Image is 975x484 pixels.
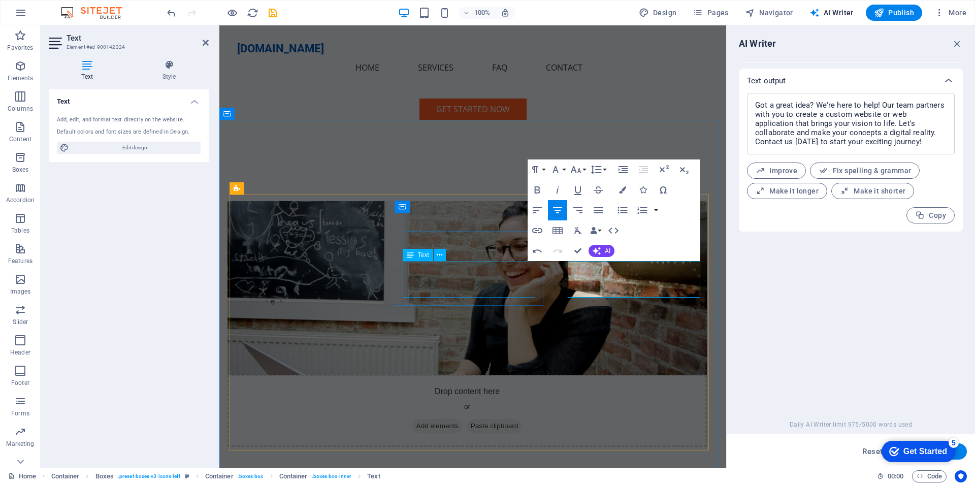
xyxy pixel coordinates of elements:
span: Add elements [193,394,243,408]
button: Make it longer [747,183,827,199]
span: More [934,8,966,18]
button: Navigator [741,5,797,21]
span: Pages [693,8,728,18]
h3: Element #ed-900142324 [67,43,188,52]
button: Decrease Indent [634,159,653,180]
button: HTML [604,220,623,241]
div: Get Started [30,11,74,20]
button: More [930,5,970,21]
button: Special Characters [654,180,673,200]
button: Confirm (Ctrl+⏎) [568,241,588,261]
i: This element is a customizable preset [185,473,189,479]
div: Default colors and font sizes are defined in Design. [57,128,201,137]
i: Save (Ctrl+S) [267,7,279,19]
span: : [895,472,896,480]
h4: Text [49,60,129,81]
button: Make it shorter [831,183,914,199]
span: Copy [915,211,946,220]
h4: Style [129,60,209,81]
p: Columns [8,105,33,113]
button: Align Justify [589,200,608,220]
button: Paragraph Format [528,159,547,180]
button: Insert Link [528,220,547,241]
span: AI [605,248,610,254]
button: Undo (Ctrl+Z) [528,241,547,261]
p: Tables [11,227,29,235]
div: Get Started 5 items remaining, 0% complete [8,5,82,26]
span: Fix spelling & grammar [819,166,911,176]
button: Code [912,470,947,482]
span: Code [917,470,942,482]
button: save [267,7,279,19]
button: AI [589,245,614,257]
button: Pages [689,5,732,21]
span: Text [418,252,429,258]
button: Unordered List [613,200,632,220]
span: Click to select. Double-click to edit [279,470,308,482]
i: Undo: Edit headline (Ctrl+Z) [166,7,177,19]
span: Publish [874,8,914,18]
div: 5 [75,2,85,12]
span: Design [639,8,677,18]
button: Insert Table [548,220,567,241]
button: Increase Indent [613,159,633,180]
span: Paste clipboard [247,394,303,408]
button: Publish [866,5,922,21]
div: Text output [739,69,963,93]
span: . preset-boxes-v3-icons-left [118,470,181,482]
span: Daily AI Writer limit 975/5000 words used [790,421,912,429]
h4: Text [49,89,209,108]
button: undo [165,7,177,19]
p: Accordion [6,196,35,204]
span: Edit design [72,142,198,154]
nav: breadcrumb [51,470,380,482]
span: AI Writer [809,8,854,18]
span: . boxes-box-inner [312,470,352,482]
p: Elements [8,74,34,82]
span: Navigator [745,8,793,18]
p: Marketing [6,440,34,448]
p: Boxes [12,166,29,174]
div: Text output [739,93,963,232]
p: Text output [747,76,786,86]
button: Align Center [548,200,567,220]
span: Click to select. Double-click to edit [367,470,380,482]
p: Forms [11,409,29,417]
div: Add, edit, and format text directly on the website. [57,116,201,124]
button: Font Size [568,159,588,180]
button: Align Right [568,200,588,220]
button: Colors [613,180,632,200]
p: Footer [11,379,29,387]
h6: Session time [877,470,904,482]
button: Improve [747,163,806,179]
span: Improve [756,166,797,176]
button: Edit design [57,142,201,154]
button: Ordered List [652,200,660,220]
p: Slider [13,318,28,326]
span: Make it shorter [840,186,905,196]
button: Data Bindings [589,220,603,241]
p: Header [10,348,30,357]
button: Font Family [548,159,567,180]
span: . boxes-box [238,470,264,482]
button: Design [635,5,681,21]
button: Strikethrough [589,180,608,200]
span: Click to select. Double-click to edit [95,470,114,482]
span: Click to select. Double-click to edit [51,470,80,482]
div: Drop content here [8,349,487,422]
a: Click to cancel selection. Double-click to open Pages [8,470,36,482]
button: Usercentrics [955,470,967,482]
button: Redo (Ctrl+Shift+Z) [548,241,567,261]
button: reload [246,7,258,19]
button: 100% [459,7,495,19]
p: Content [9,135,31,143]
button: Ordered List [633,200,652,220]
h2: Text [67,34,209,43]
button: Bold (Ctrl+B) [528,180,547,200]
button: Superscript [654,159,673,180]
button: Clear Formatting [568,220,588,241]
button: Subscript [674,159,694,180]
p: Images [10,287,31,296]
p: Features [8,257,32,265]
h6: 100% [474,7,491,19]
